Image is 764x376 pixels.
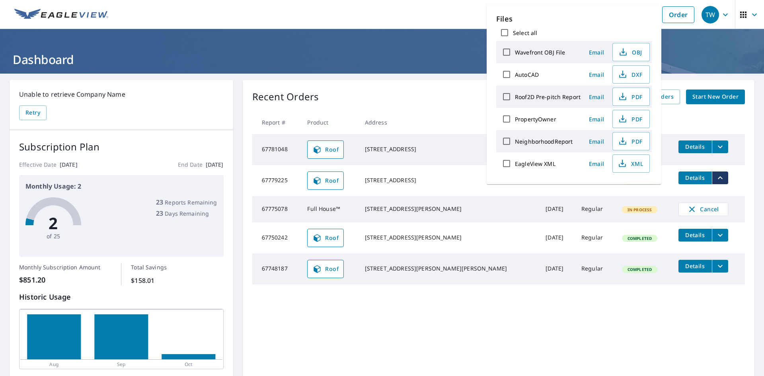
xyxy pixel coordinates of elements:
th: Address [359,111,540,134]
span: Start New Order [692,92,739,102]
span: Details [683,262,707,270]
button: Cancel [678,203,728,216]
span: Email [587,138,606,145]
button: Email [584,113,609,125]
span: In Process [623,207,657,212]
p: 23 [156,197,163,207]
p: $ 851.20 [19,275,111,285]
span: Email [587,160,606,168]
p: Effective Date [19,160,57,169]
div: [STREET_ADDRESS][PERSON_NAME] [365,234,533,242]
div: [STREET_ADDRESS][PERSON_NAME] [365,205,533,213]
td: [DATE] [539,222,575,253]
div: [STREET_ADDRESS] [365,145,533,153]
span: Details [683,174,707,181]
p: Files [496,14,652,24]
th: Product [301,111,358,134]
span: DXF [618,70,643,79]
p: Monthly Usage: 2 [25,181,217,191]
label: Roof2D Pre-pitch Report [515,93,581,101]
span: Retry [25,108,40,118]
h1: Dashboard [10,51,754,68]
a: Roof [307,260,344,278]
button: Email [584,91,609,103]
button: filesDropdownBtn-67779225 [712,171,728,184]
button: Email [584,46,609,58]
a: Roof [307,171,344,190]
label: NeighborhoodReport [515,138,573,145]
button: detailsBtn-67781048 [678,140,712,153]
p: 2 [49,215,58,231]
button: detailsBtn-67779225 [678,171,712,184]
button: PDF [612,88,650,106]
td: 67750242 [252,222,301,253]
div: [STREET_ADDRESS] [365,176,533,184]
th: Report # [252,111,301,134]
p: Recent Orders [252,90,319,104]
button: filesDropdownBtn-67781048 [712,140,728,153]
span: PDF [618,136,643,146]
p: $ 158.01 [131,276,223,285]
a: Roof [307,140,344,159]
button: XML [612,154,650,173]
span: Roof [312,233,339,243]
button: DXF [612,65,650,84]
label: AutoCAD [515,71,539,78]
button: detailsBtn-67750242 [678,229,712,242]
a: Roof [307,229,344,247]
span: PDF [618,92,643,101]
td: [DATE] [539,196,575,222]
button: Email [584,68,609,81]
button: OBJ [612,43,650,61]
span: XML [618,159,643,168]
span: Roof [312,145,339,154]
span: Email [587,93,606,101]
p: Total Savings [131,263,223,271]
p: Historic Usage [19,292,224,302]
button: filesDropdownBtn-67750242 [712,229,728,242]
td: 67781048 [252,134,301,165]
p: Unable to retrieve Company Name [19,90,224,99]
tspan: Oct [185,361,193,368]
label: Select all [513,29,537,37]
td: 67779225 [252,165,301,196]
p: of 25 [47,232,60,240]
p: Days Remaining [165,209,209,218]
tspan: Aug [49,361,58,368]
span: Roof [312,264,339,274]
span: Cancel [687,205,720,214]
td: 67775078 [252,196,301,222]
p: [DATE] [60,160,78,169]
p: Monthly Subscription Amount [19,263,111,271]
button: Email [584,135,609,148]
span: OBJ [618,47,643,57]
span: Email [587,71,606,78]
a: Order [662,6,694,23]
p: [DATE] [206,160,224,169]
span: PDF [618,114,643,124]
p: Reports Remaining [165,198,217,207]
p: Subscription Plan [19,140,224,154]
td: Regular [575,222,616,253]
td: Regular [575,196,616,222]
button: Retry [19,105,47,120]
span: Details [683,231,707,239]
span: Completed [623,236,657,241]
span: Email [587,49,606,56]
button: PDF [612,132,650,150]
button: PDF [612,110,650,128]
a: Start New Order [686,90,745,104]
span: Details [683,143,707,150]
span: Completed [623,267,657,272]
div: [STREET_ADDRESS][PERSON_NAME][PERSON_NAME] [365,265,533,273]
td: 67748187 [252,253,301,284]
span: Email [587,115,606,123]
button: Email [584,158,609,170]
td: [DATE] [539,253,575,284]
p: 23 [156,208,163,218]
button: detailsBtn-67748187 [678,260,712,273]
tspan: Sep [117,361,126,368]
span: Roof [312,176,339,185]
p: End Date [178,160,203,169]
td: Regular [575,253,616,284]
